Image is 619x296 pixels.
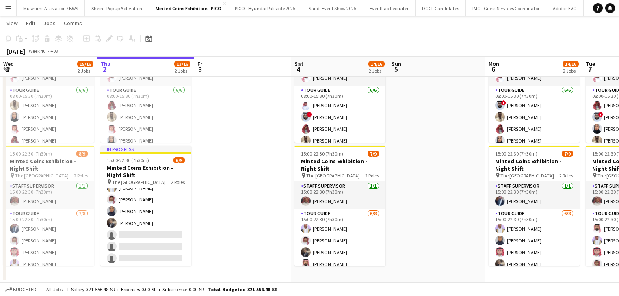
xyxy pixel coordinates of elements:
span: 7/9 [368,151,379,157]
span: The [GEOGRAPHIC_DATA] [15,173,69,179]
span: Mon [489,60,499,67]
span: 6 [487,65,499,74]
a: View [3,18,21,28]
button: Minted Coins Exhibition - PICO [149,0,228,16]
span: Week 40 [27,48,47,54]
span: View [6,19,18,27]
button: Museums Activation / BWS [17,0,85,16]
span: Wed [3,60,14,67]
button: Saudi Event Show 2025 [302,0,363,16]
span: Budgeted [13,287,37,292]
app-job-card: 08:00-15:30 (7h30m)7/7Minted Coins Exhibition - Day Shift The [GEOGRAPHIC_DATA]2 RolesStaff Super... [100,22,191,143]
span: All jobs [45,286,64,292]
h3: Minted Coins Exhibition - Night Shift [489,158,580,172]
span: 1 [2,65,14,74]
app-card-role: Staff Supervisor1/115:00-22:30 (7h30m)[PERSON_NAME] [489,181,580,209]
span: 2 [99,65,110,74]
app-card-role: Tour Guide6/608:00-15:30 (7h30m)[PERSON_NAME][PERSON_NAME][PERSON_NAME][PERSON_NAME] [100,86,191,172]
span: Edit [26,19,35,27]
span: Fri [197,60,204,67]
span: 15:00-22:30 (7h30m) [107,157,149,163]
app-card-role: Tour Guide6/608:00-15:30 (7h30m)[PERSON_NAME][PERSON_NAME][PERSON_NAME][PERSON_NAME] [3,86,94,172]
button: DGCL Candidates [416,0,466,16]
div: 2 Jobs [175,68,190,74]
span: 2 Roles [74,173,88,179]
span: 14/16 [563,61,579,67]
button: IMG - Guest Services Coordinator [466,0,546,16]
span: 7 [584,65,595,74]
span: Total Budgeted 321 556.48 SR [208,286,277,292]
h3: Minted Coins Exhibition - Night Shift [100,164,191,179]
span: ! [307,112,312,117]
span: Jobs [43,19,56,27]
span: Sat [294,60,303,67]
button: EventLab Recruiter [363,0,416,16]
span: 3 [196,65,204,74]
app-card-role: Tour Guide6/608:00-15:30 (7h30m)[PERSON_NAME]![PERSON_NAME][PERSON_NAME][PERSON_NAME] [294,86,385,172]
span: 2 Roles [365,173,379,179]
span: 14/16 [368,61,385,67]
app-job-card: 15:00-22:30 (7h30m)8/9Minted Coins Exhibition - Night Shift The [GEOGRAPHIC_DATA]2 RolesStaff Sup... [3,146,94,266]
span: The [GEOGRAPHIC_DATA] [306,173,360,179]
h3: Minted Coins Exhibition - Night Shift [3,158,94,172]
span: The [GEOGRAPHIC_DATA] [112,179,166,185]
span: 7/9 [562,151,573,157]
app-job-card: 08:00-15:30 (7h30m)7/7Minted Coins Exhibition - Day Shift The [GEOGRAPHIC_DATA]2 RolesStaff Super... [294,22,385,143]
a: Jobs [40,18,59,28]
app-card-role: Tour Guide5/815:00-22:30 (7h30m)[PERSON_NAME][PERSON_NAME][PERSON_NAME][PERSON_NAME][PERSON_NAME] [100,156,191,266]
span: 13/16 [174,61,190,67]
app-card-role: Staff Supervisor1/115:00-22:30 (7h30m)[PERSON_NAME] [3,181,94,209]
app-card-role: Tour Guide6/608:00-15:30 (7h30m)![PERSON_NAME][PERSON_NAME][PERSON_NAME][PERSON_NAME] [489,86,580,172]
span: Comms [64,19,82,27]
app-job-card: 08:00-15:30 (7h30m)7/7Minted Coins Exhibition - Day Shift The [GEOGRAPHIC_DATA]2 RolesStaff Super... [3,22,94,143]
span: 2 Roles [559,173,573,179]
span: 15:00-22:30 (7h30m) [10,151,52,157]
span: 15:00-22:30 (7h30m) [301,151,343,157]
div: 2 Jobs [563,68,578,74]
app-job-card: 15:00-22:30 (7h30m)7/9Minted Coins Exhibition - Night Shift The [GEOGRAPHIC_DATA]2 RolesStaff Sup... [294,146,385,266]
span: 6/9 [173,157,185,163]
div: 2 Jobs [369,68,384,74]
div: +03 [50,48,58,54]
app-job-card: In progress15:00-22:30 (7h30m)6/9Minted Coins Exhibition - Night Shift The [GEOGRAPHIC_DATA]2 Rol... [100,146,191,266]
span: 15:00-22:30 (7h30m) [495,151,537,157]
button: PICO - Hyundai Palisade 2025 [228,0,302,16]
button: Adidas EVO [546,0,584,16]
span: 15/16 [77,61,93,67]
a: Comms [61,18,85,28]
span: 4 [293,65,303,74]
div: [DATE] [6,47,25,55]
span: 8/9 [76,151,88,157]
span: ! [598,112,603,117]
span: The [GEOGRAPHIC_DATA] [500,173,554,179]
span: ! [501,100,506,105]
app-card-role: Staff Supervisor1/115:00-22:30 (7h30m)[PERSON_NAME] [294,181,385,209]
h3: Minted Coins Exhibition - Night Shift [294,158,385,172]
app-job-card: 08:00-15:30 (7h30m)7/7Minted Coins Exhibition - Day Shift The [GEOGRAPHIC_DATA]2 RolesStaff Super... [489,22,580,143]
a: Edit [23,18,39,28]
div: 2 Jobs [78,68,93,74]
div: In progress [100,146,191,152]
button: Shein - Pop up Activation [85,0,149,16]
div: Salary 321 556.48 SR + Expenses 0.00 SR + Subsistence 0.00 SR = [71,286,277,292]
span: Thu [100,60,110,67]
app-job-card: 15:00-22:30 (7h30m)7/9Minted Coins Exhibition - Night Shift The [GEOGRAPHIC_DATA]2 RolesStaff Sup... [489,146,580,266]
span: Tue [586,60,595,67]
span: Sun [392,60,401,67]
button: Budgeted [4,285,38,294]
span: 2 Roles [171,179,185,185]
span: 5 [390,65,401,74]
